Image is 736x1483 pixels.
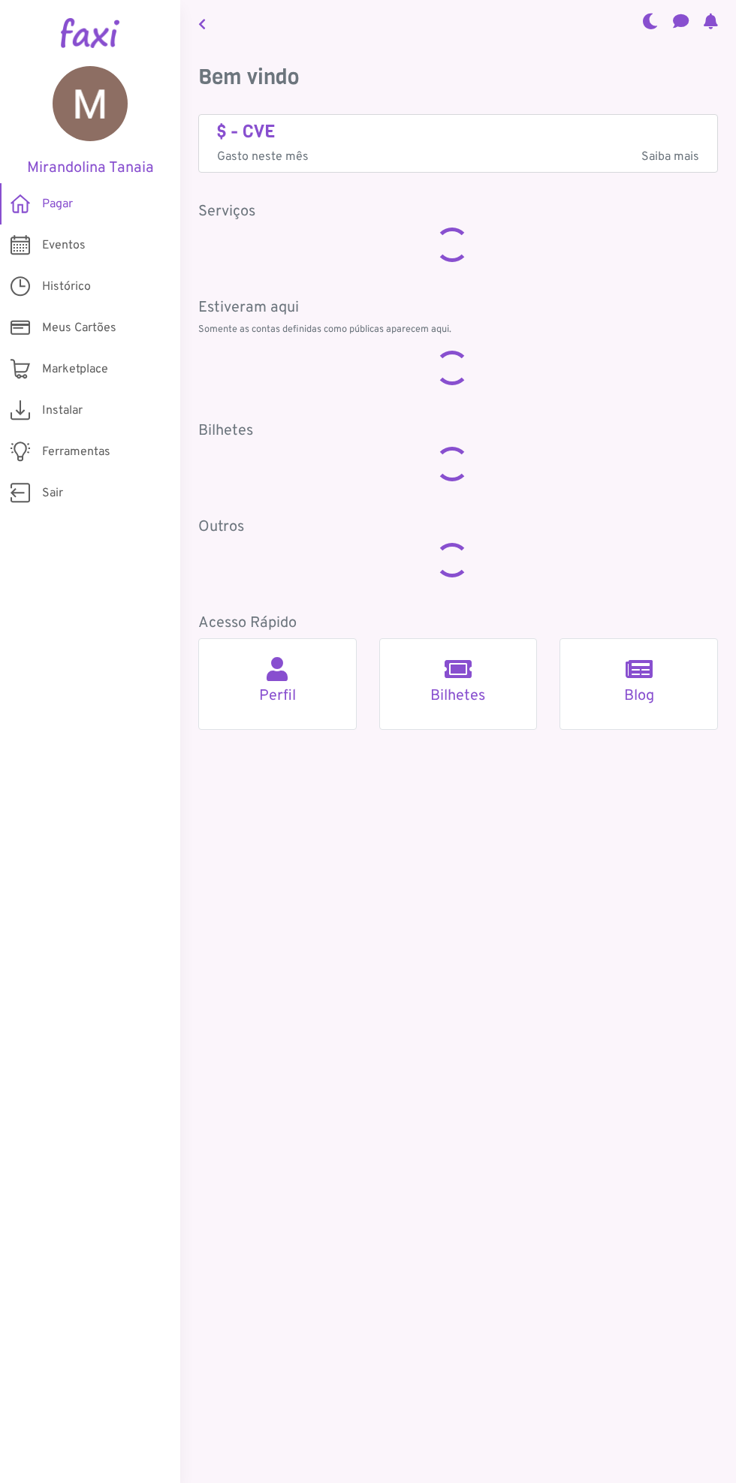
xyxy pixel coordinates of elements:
span: Ferramentas [42,443,110,461]
h4: $ - CVE [217,121,699,143]
span: Saiba mais [641,148,699,166]
span: Sair [42,484,63,502]
a: Mirandolina Tanaia [23,66,158,177]
h3: Bem vindo [198,65,718,90]
h5: Estiveram aqui [198,299,718,317]
span: Histórico [42,278,91,296]
p: Somente as contas definidas como públicas aparecem aqui. [198,323,718,337]
span: Pagar [42,195,73,213]
a: Blog [560,638,718,730]
h5: Blog [578,687,699,705]
h5: Serviços [198,203,718,221]
h5: Acesso Rápido [198,614,718,632]
span: Meus Cartões [42,319,116,337]
a: Perfil [198,638,357,730]
span: Instalar [42,402,83,420]
h5: Perfil [217,687,338,705]
h5: Outros [198,518,718,536]
span: Marketplace [42,360,108,378]
a: Bilhetes [379,638,538,730]
span: Eventos [42,237,86,255]
h5: Bilhetes [198,422,718,440]
h5: Mirandolina Tanaia [23,159,158,177]
p: Gasto neste mês [217,148,699,166]
a: $ - CVE Gasto neste mêsSaiba mais [217,121,699,167]
h5: Bilhetes [398,687,519,705]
